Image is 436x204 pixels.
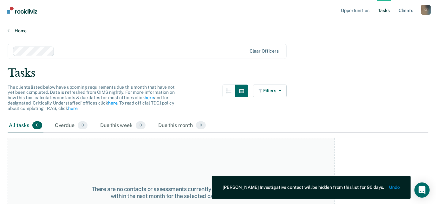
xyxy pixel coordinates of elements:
[250,48,279,54] div: Clear officers
[157,119,207,133] div: Due this month0
[32,121,42,130] span: 0
[89,186,253,199] div: There are no contacts or assessments currently overdue or due within the next month for the selec...
[8,28,428,34] a: Home
[145,95,154,100] a: here
[8,85,175,111] span: The clients listed below have upcoming requirements due this month that have not yet been complet...
[68,106,77,111] a: here
[389,185,400,190] button: Undo
[136,121,146,130] span: 0
[108,100,117,105] a: here
[414,182,430,198] div: Open Intercom Messenger
[99,119,147,133] div: Due this week0
[253,85,287,97] button: Filters
[54,119,89,133] div: Overdue0
[196,121,206,130] span: 0
[78,121,88,130] span: 0
[421,5,431,15] button: Profile dropdown button
[8,119,43,133] div: All tasks0
[7,7,37,14] img: Recidiviz
[223,185,384,190] div: [PERSON_NAME] Investigative contact will be hidden from this list for 90 days.
[8,67,428,80] div: Tasks
[421,5,431,15] div: K T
